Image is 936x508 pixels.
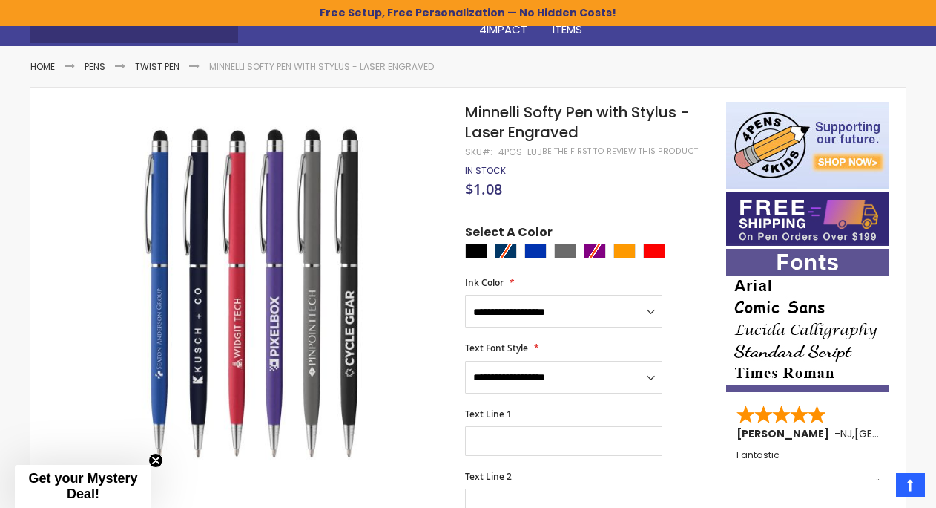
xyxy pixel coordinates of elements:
span: In stock [465,164,506,177]
a: Home [30,60,55,73]
img: Minnelli Softy Pen with Stylus - Laser Engraved [60,101,445,486]
span: Get your Mystery Deal! [28,471,137,501]
a: Be the first to review this product [542,146,698,157]
img: 4pens 4 kids [726,102,889,189]
div: Black [465,244,487,258]
div: Get your Mystery Deal!Close teaser [15,465,151,508]
div: Grey [554,244,576,258]
div: Red [643,244,665,258]
span: NJ [840,426,852,441]
div: Blue [524,244,547,258]
div: Availability [465,165,506,177]
span: $1.08 [465,179,502,199]
img: font-personalization-examples [726,249,889,392]
div: Fantastic [736,450,880,482]
a: Twist Pen [135,60,179,73]
span: Text Font Style [465,342,528,354]
span: Select A Color [465,224,553,244]
span: Text Line 1 [465,408,512,420]
span: Minnelli Softy Pen with Stylus - Laser Engraved [465,102,689,143]
div: Orange [613,244,636,258]
span: Text Line 2 [465,470,512,483]
span: Ink Color [465,276,504,289]
img: Free shipping on orders over $199 [726,192,889,246]
strong: SKU [465,146,492,158]
a: Pens [85,60,105,73]
button: Close teaser [148,453,163,468]
iframe: Google Customer Reviews [814,468,936,508]
div: 4PGS-LUJ [498,146,542,158]
span: [PERSON_NAME] [736,426,834,441]
li: Minnelli Softy Pen with Stylus - Laser Engraved [209,61,434,73]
